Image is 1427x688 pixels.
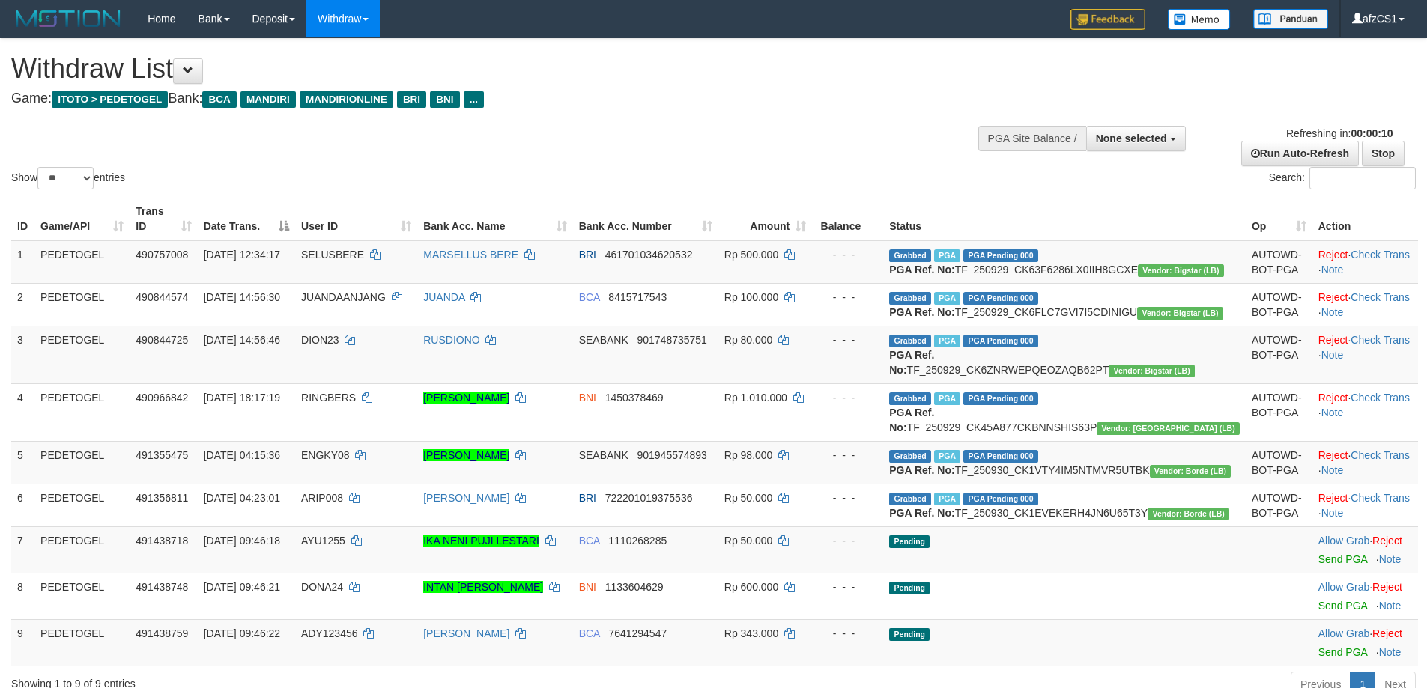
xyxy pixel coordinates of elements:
h4: Game: Bank: [11,91,936,106]
span: ... [464,91,484,108]
span: 490757008 [136,249,188,261]
div: - - - [818,490,877,505]
td: PEDETOGEL [34,619,130,666]
a: [PERSON_NAME] [423,627,509,639]
span: RINGBERS [301,392,356,404]
span: Rp 50.000 [724,535,773,547]
span: 490844725 [136,334,188,346]
td: · · [1312,240,1418,284]
td: · [1312,526,1418,573]
strong: 00:00:10 [1351,127,1393,139]
td: TF_250929_CK63F6286LX0IIH8GCXE [883,240,1246,284]
a: Check Trans [1351,492,1410,504]
th: Trans ID: activate to sort column ascending [130,198,197,240]
a: IKA NENI PUJI LESTARI [423,535,539,547]
a: Check Trans [1351,449,1410,461]
a: Check Trans [1351,334,1410,346]
img: Button%20Memo.svg [1168,9,1231,30]
h1: Withdraw List [11,54,936,84]
span: AYU1255 [301,535,345,547]
th: Amount: activate to sort column ascending [718,198,812,240]
td: 4 [11,383,34,441]
a: Reject [1372,535,1402,547]
div: - - - [818,626,877,641]
td: TF_250929_CK6ZNRWEPQEOZAQB62PT [883,326,1246,383]
span: Marked by afzCS1 [934,335,960,347]
a: Send PGA [1318,600,1367,612]
span: [DATE] 04:23:01 [204,492,280,504]
span: Rp 98.000 [724,449,773,461]
span: SEABANK [579,449,628,461]
td: · · [1312,441,1418,484]
td: AUTOWD-BOT-PGA [1246,383,1312,441]
span: BRI [579,249,596,261]
span: Grabbed [889,493,931,505]
span: Copy 722201019375536 to clipboard [605,492,693,504]
a: Allow Grab [1318,581,1369,593]
span: Vendor URL: https://dashboard.q2checkout.com/secure [1148,508,1229,520]
span: Pending [889,628,930,641]
a: Note [1321,464,1344,476]
span: 491355475 [136,449,188,461]
span: PGA Pending [963,392,1038,405]
span: · [1318,535,1372,547]
span: PGA Pending [963,493,1038,505]
div: - - - [818,332,877,347]
span: [DATE] 09:46:21 [204,581,280,593]
a: Reject [1372,581,1402,593]
td: 6 [11,484,34,526]
td: PEDETOGEL [34,573,130,619]
a: Allow Grab [1318,535,1369,547]
span: 490844574 [136,291,188,303]
a: Reject [1318,449,1348,461]
span: Marked by afzCS1 [934,450,960,463]
div: - - - [818,448,877,463]
span: Pending [889,535,930,548]
th: Game/API: activate to sort column ascending [34,198,130,240]
span: Grabbed [889,450,931,463]
td: AUTOWD-BOT-PGA [1246,326,1312,383]
th: Bank Acc. Number: activate to sort column ascending [573,198,718,240]
a: Reject [1318,492,1348,504]
span: Rp 1.010.000 [724,392,787,404]
a: INTAN [PERSON_NAME] [423,581,543,593]
a: Note [1321,507,1344,519]
a: Note [1379,600,1402,612]
td: 9 [11,619,34,666]
a: MARSELLUS BERE [423,249,518,261]
td: PEDETOGEL [34,283,130,326]
a: JUANDA [423,291,464,303]
a: Note [1379,553,1402,565]
span: SELUSBERE [301,249,364,261]
span: BCA [579,627,600,639]
span: [DATE] 09:46:18 [204,535,280,547]
a: [PERSON_NAME] [423,449,509,461]
span: Copy 1110268285 to clipboard [608,535,667,547]
a: Note [1321,264,1344,275]
span: 491438748 [136,581,188,593]
input: Search: [1309,167,1416,189]
span: DONA24 [301,581,343,593]
span: [DATE] 09:46:22 [204,627,280,639]
span: None selected [1096,133,1167,144]
span: ARIP008 [301,492,343,504]
td: PEDETOGEL [34,526,130,573]
div: - - - [818,533,877,548]
label: Show entries [11,167,125,189]
b: PGA Ref. No: [889,306,954,318]
b: PGA Ref. No: [889,407,934,433]
span: Grabbed [889,249,931,262]
div: - - - [818,390,877,405]
a: Send PGA [1318,553,1367,565]
span: Rp 100.000 [724,291,778,303]
span: Grabbed [889,335,931,347]
img: MOTION_logo.png [11,7,125,30]
b: PGA Ref. No: [889,349,934,376]
span: PGA Pending [963,450,1038,463]
span: Copy 461701034620532 to clipboard [605,249,693,261]
td: · · [1312,383,1418,441]
select: Showentries [37,167,94,189]
a: [PERSON_NAME] [423,492,509,504]
a: RUSDIONO [423,334,479,346]
label: Search: [1269,167,1416,189]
